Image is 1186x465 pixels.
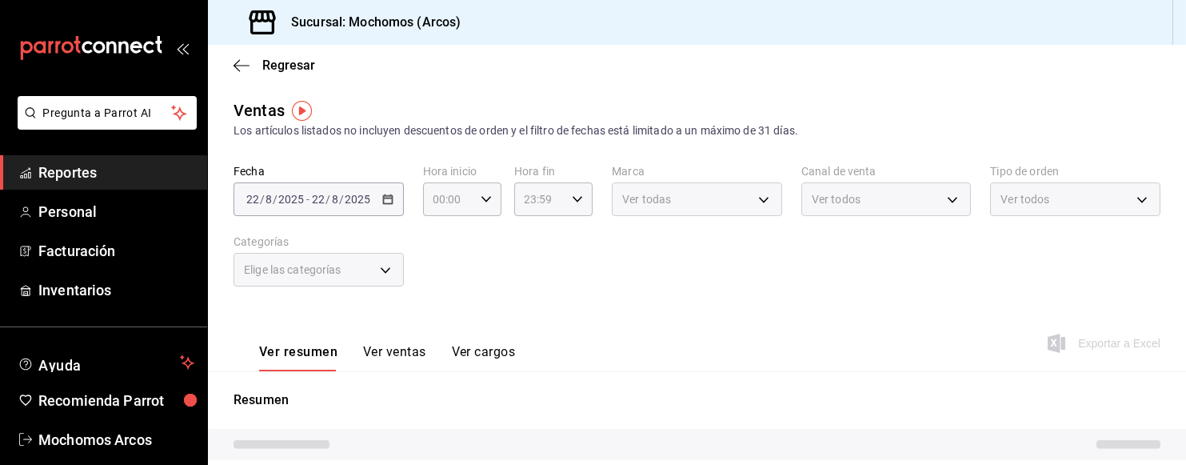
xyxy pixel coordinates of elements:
span: Ver todos [812,191,861,207]
input: -- [331,193,339,206]
button: open_drawer_menu [176,42,189,54]
span: Regresar [262,58,315,73]
button: Regresar [234,58,315,73]
span: / [273,193,278,206]
label: Categorías [234,237,404,248]
span: Recomienda Parrot [38,390,194,411]
button: Ver cargos [452,344,516,371]
h3: Sucursal: Mochomos (Arcos) [278,13,461,32]
input: -- [265,193,273,206]
div: Los artículos listados no incluyen descuentos de orden y el filtro de fechas está limitado a un m... [234,122,1160,139]
span: Ver todos [1000,191,1049,207]
button: Ver resumen [259,344,337,371]
span: / [260,193,265,206]
span: Mochomos Arcos [38,429,194,451]
a: Pregunta a Parrot AI [11,116,197,133]
button: Pregunta a Parrot AI [18,96,197,130]
label: Tipo de orden [990,166,1160,178]
span: Personal [38,201,194,222]
label: Marca [612,166,782,178]
input: ---- [344,193,371,206]
label: Hora inicio [423,166,501,178]
label: Hora fin [514,166,593,178]
input: ---- [278,193,305,206]
span: Reportes [38,162,194,183]
span: Inventarios [38,279,194,301]
span: Elige las categorías [244,262,341,278]
div: navigation tabs [259,344,515,371]
input: -- [311,193,325,206]
div: Ventas [234,98,285,122]
input: -- [246,193,260,206]
p: Resumen [234,391,1160,410]
span: - [306,193,309,206]
span: Pregunta a Parrot AI [43,105,172,122]
span: Ayuda [38,353,174,372]
span: / [339,193,344,206]
span: Ver todas [622,191,671,207]
label: Canal de venta [801,166,972,178]
span: / [325,193,330,206]
label: Fecha [234,166,404,178]
img: Tooltip marker [292,101,312,121]
span: Facturación [38,240,194,262]
button: Ver ventas [363,344,426,371]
